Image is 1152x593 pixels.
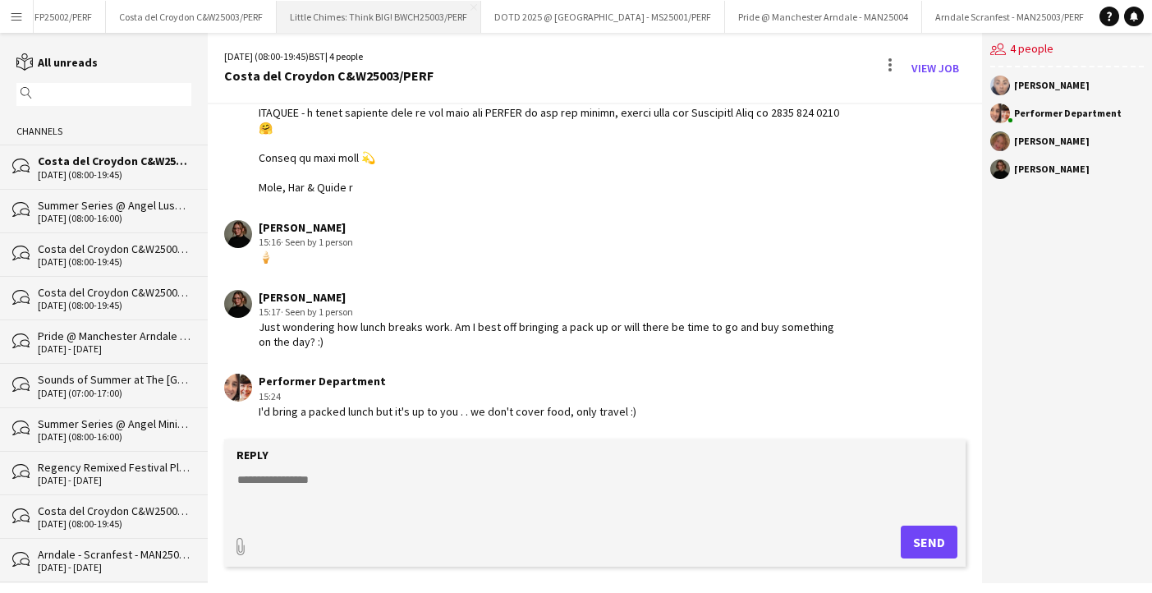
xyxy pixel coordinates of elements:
[38,503,191,518] div: Costa del Croydon C&W25003/PERF BINGO on the BEACH
[309,50,325,62] span: BST
[38,241,191,256] div: Costa del Croydon C&W25003/PERF
[259,235,353,250] div: 15:16
[16,55,98,70] a: All unreads
[259,374,636,388] div: Performer Department
[224,49,434,64] div: [DATE] (08:00-19:45) | 4 people
[224,68,434,83] div: Costa del Croydon C&W25003/PERF
[259,290,844,305] div: [PERSON_NAME]
[922,1,1098,33] button: Arndale Scranfest - MAN25003/PERF
[1014,108,1122,118] div: Performer Department
[1014,136,1090,146] div: [PERSON_NAME]
[38,169,191,181] div: [DATE] (08:00-19:45)
[38,431,191,443] div: [DATE] (08:00-16:00)
[259,250,353,264] div: 🍦
[38,285,191,300] div: Costa del Croydon C&W25003/PERF
[38,518,191,530] div: [DATE] (08:00-19:45)
[990,33,1144,67] div: 4 people
[281,236,353,248] span: · Seen by 1 person
[38,198,191,213] div: Summer Series @ Angel Luscious Libre
[38,416,191,431] div: Summer Series @ Angel Ministry of Happy
[38,256,191,268] div: [DATE] (08:00-19:45)
[106,1,277,33] button: Costa del Croydon C&W25003/PERF
[1014,164,1090,174] div: [PERSON_NAME]
[38,300,191,311] div: [DATE] (08:00-19:45)
[38,372,191,387] div: Sounds of Summer at The [GEOGRAPHIC_DATA]
[259,220,353,235] div: [PERSON_NAME]
[905,55,966,81] a: View Job
[38,213,191,224] div: [DATE] (08:00-16:00)
[481,1,725,33] button: DOTD 2025 @ [GEOGRAPHIC_DATA] - MS25001/PERF
[259,319,844,349] div: Just wondering how lunch breaks work. Am I best off bringing a pack up or will there be time to g...
[725,1,922,33] button: Pride @ Manchester Arndale - MAN25004
[259,404,636,419] div: I'd bring a packed lunch but it's up to you . . we don't cover food, only travel :)
[38,154,191,168] div: Costa del Croydon C&W25003/PERF
[259,305,844,319] div: 15:17
[38,388,191,399] div: [DATE] (07:00-17:00)
[38,329,191,343] div: Pride @ Manchester Arndale - MAN25004/EM
[281,306,353,318] span: · Seen by 1 person
[38,343,191,355] div: [DATE] - [DATE]
[38,547,191,562] div: Arndale - Scranfest - MAN25003/PERF
[38,562,191,573] div: [DATE] - [DATE]
[1014,80,1090,90] div: [PERSON_NAME]
[277,1,481,33] button: Little Chimes: Think BIG! BWCH25003/PERF
[259,389,636,404] div: 15:24
[38,460,191,475] div: Regency Remixed Festival Place FP25002/PERF
[236,448,268,462] label: Reply
[38,475,191,486] div: [DATE] - [DATE]
[901,526,957,559] button: Send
